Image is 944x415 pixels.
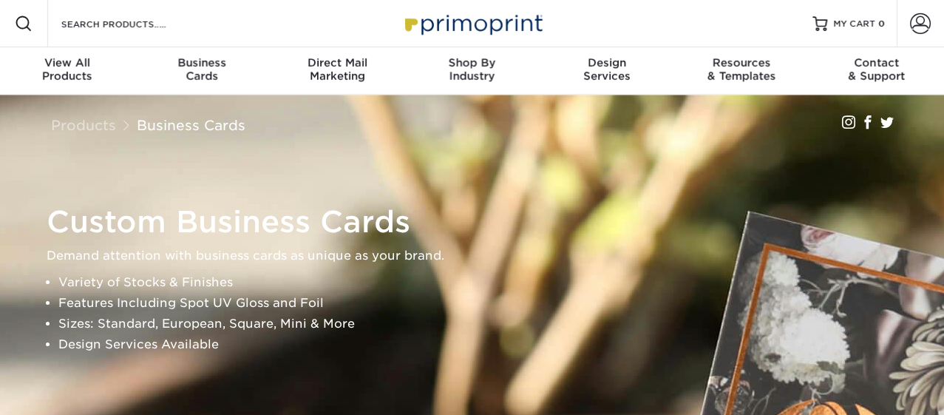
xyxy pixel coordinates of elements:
[58,293,911,314] li: Features Including Spot UV Gloss and Foil
[674,56,809,83] div: & Templates
[135,56,269,70] span: Business
[540,56,674,70] span: Design
[60,15,204,33] input: SEARCH PRODUCTS.....
[404,56,539,70] span: Shop By
[878,18,885,29] span: 0
[58,314,911,334] li: Sizes: Standard, European, Square, Mini & More
[809,56,944,70] span: Contact
[47,204,911,240] h1: Custom Business Cards
[58,334,911,355] li: Design Services Available
[135,56,269,83] div: Cards
[809,56,944,83] div: & Support
[540,56,674,83] div: Services
[398,7,546,39] img: Primoprint
[58,272,911,293] li: Variety of Stocks & Finishes
[404,47,539,95] a: Shop ByIndustry
[51,117,116,133] a: Products
[540,47,674,95] a: DesignServices
[809,47,944,95] a: Contact& Support
[270,47,404,95] a: Direct MailMarketing
[404,56,539,83] div: Industry
[674,56,809,70] span: Resources
[137,117,245,133] a: Business Cards
[270,56,404,70] span: Direct Mail
[135,47,269,95] a: BusinessCards
[47,246,911,266] p: Demand attention with business cards as unique as your brand.
[270,56,404,83] div: Marketing
[674,47,809,95] a: Resources& Templates
[833,18,875,30] span: MY CART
